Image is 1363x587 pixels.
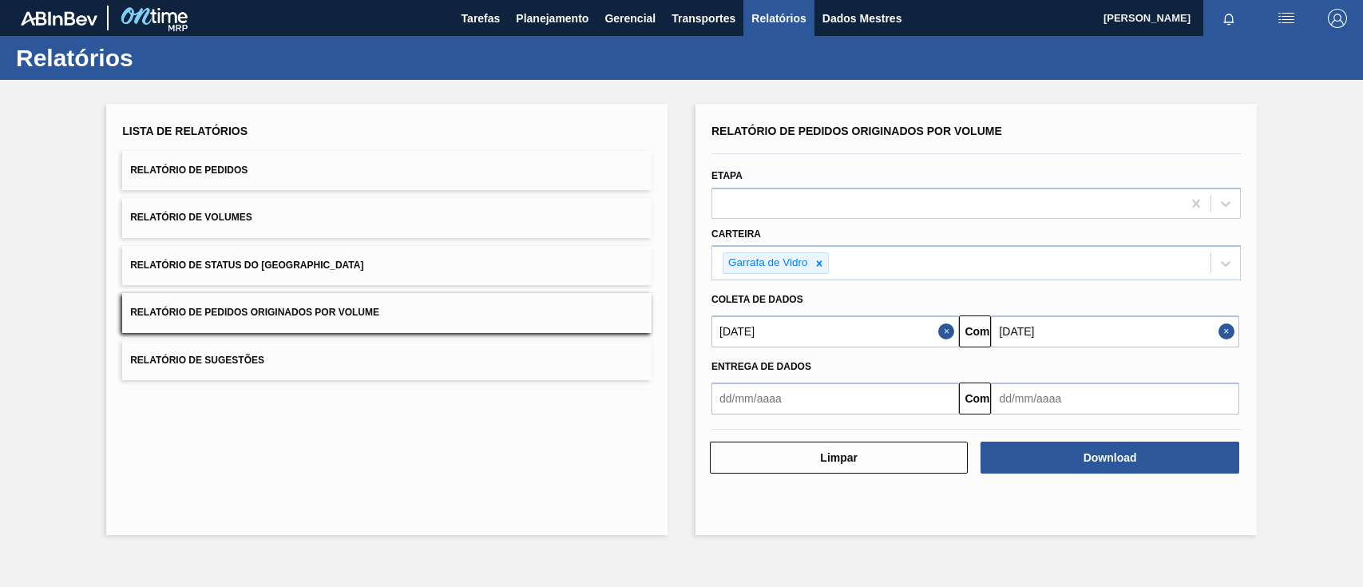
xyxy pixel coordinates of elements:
font: Relatório de Volumes [130,212,252,224]
font: Relatórios [751,12,806,25]
font: Relatório de Pedidos Originados por Volume [130,307,379,319]
input: dd/mm/aaaa [991,383,1238,414]
font: Carteira [711,228,761,240]
button: Relatório de Sugestões [122,341,652,380]
font: Relatórios [16,45,133,71]
button: Download [981,442,1238,474]
button: Fechar [1218,315,1239,347]
button: Comeu [959,383,991,414]
button: Relatório de Status do [GEOGRAPHIC_DATA] [122,246,652,285]
font: Planejamento [516,12,588,25]
font: Garrafa de Vidro [728,256,808,268]
input: dd/mm/aaaa [991,315,1238,347]
img: Sair [1328,9,1347,28]
font: Download [1084,451,1137,464]
font: Entrega de dados [711,361,811,372]
font: Gerencial [604,12,656,25]
font: Relatório de Sugestões [130,355,264,366]
button: Relatório de Pedidos [122,151,652,190]
font: Tarefas [462,12,501,25]
font: Relatório de Pedidos Originados por Volume [711,125,1002,137]
img: TNhmsLtSVTkK8tSr43FrP2fwEKptu5GPRR3wAAAABJRU5ErkJggg== [21,11,97,26]
button: Relatório de Volumes [122,198,652,237]
button: Notificações [1203,7,1254,30]
font: Relatório de Pedidos [130,165,248,176]
input: dd/mm/aaaa [711,383,959,414]
font: Lista de Relatórios [122,125,248,137]
button: Limpar [710,442,968,474]
font: Comeu [965,325,1002,338]
font: Transportes [672,12,735,25]
button: Comeu [959,315,991,347]
font: Limpar [820,451,858,464]
font: Comeu [965,392,1002,405]
img: ações do usuário [1277,9,1296,28]
font: Relatório de Status do [GEOGRAPHIC_DATA] [130,260,363,271]
font: [PERSON_NAME] [1103,12,1191,24]
button: Relatório de Pedidos Originados por Volume [122,293,652,332]
font: Coleta de dados [711,294,803,305]
button: Fechar [938,315,959,347]
font: Etapa [711,170,743,181]
input: dd/mm/aaaa [711,315,959,347]
font: Dados Mestres [822,12,902,25]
